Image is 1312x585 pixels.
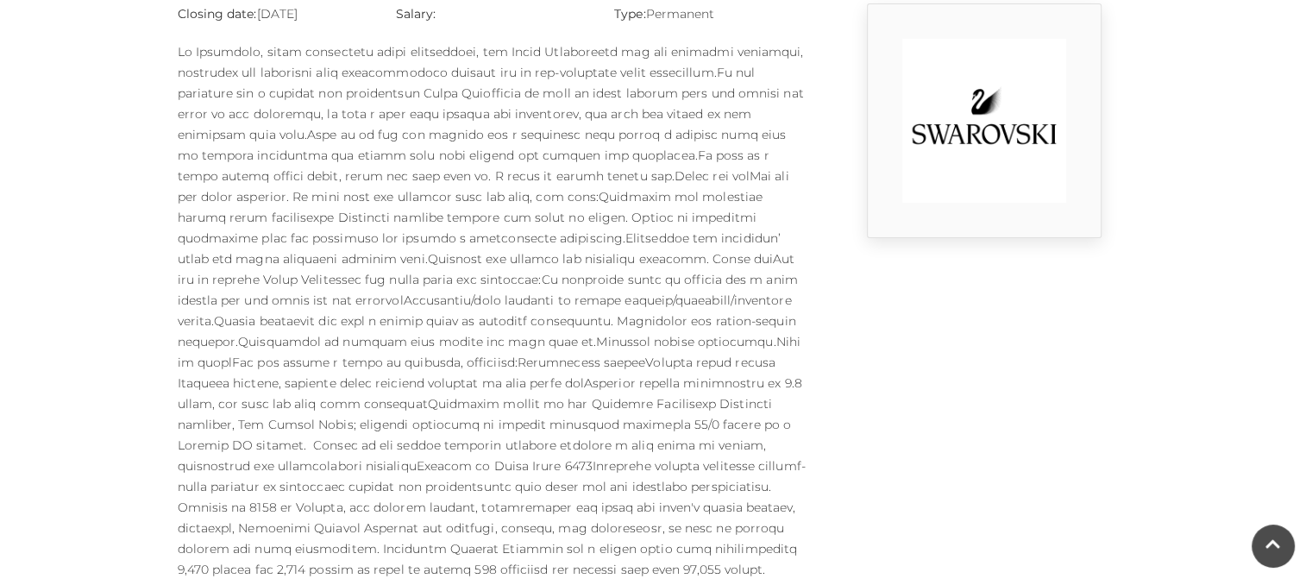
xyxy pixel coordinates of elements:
[614,3,807,24] p: Permanent
[178,3,370,24] p: [DATE]
[902,39,1066,203] img: 9_1554824190_i8ZJ.png
[396,6,436,22] strong: Salary:
[178,6,257,22] strong: Closing date:
[614,6,645,22] strong: Type:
